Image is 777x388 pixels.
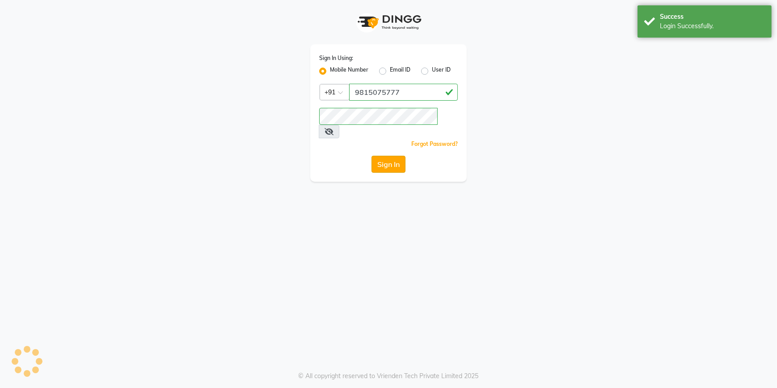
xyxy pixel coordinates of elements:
label: Email ID [390,66,410,77]
button: Sign In [372,156,405,173]
label: Sign In Using: [319,54,353,62]
div: Login Successfully. [660,21,765,31]
div: Success [660,12,765,21]
label: Mobile Number [330,66,368,77]
input: Username [319,108,438,125]
a: Forgot Password? [411,141,458,147]
input: Username [349,84,458,101]
label: User ID [432,66,451,77]
img: logo1.svg [353,9,424,35]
